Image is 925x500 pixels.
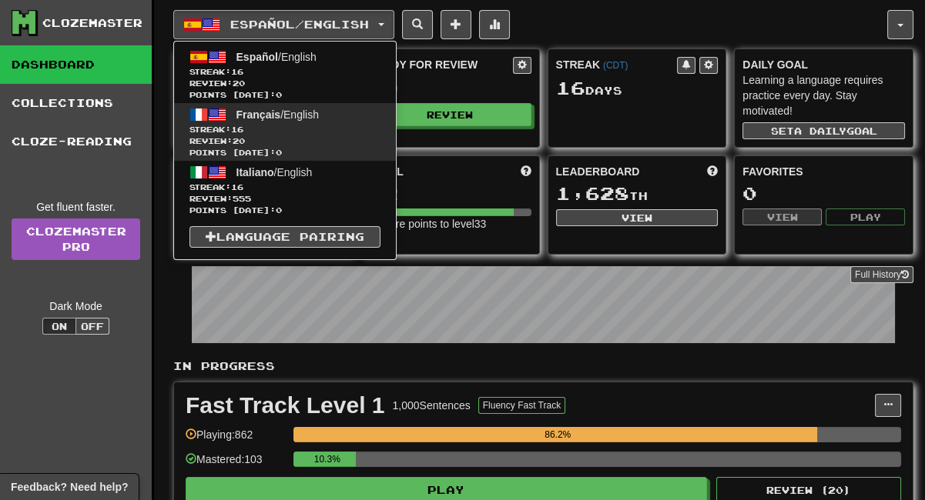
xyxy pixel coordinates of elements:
[231,182,243,192] span: 16
[707,164,718,179] span: This week in points, UTC
[189,226,380,248] a: Language Pairing
[186,427,286,452] div: Playing: 862
[369,78,531,98] div: 20
[231,125,243,134] span: 16
[236,51,278,63] span: Español
[12,199,140,215] div: Get fluent faster.
[742,184,905,203] div: 0
[236,51,317,63] span: / English
[369,57,513,72] div: Ready for Review
[231,67,243,76] span: 16
[189,205,380,216] span: Points [DATE]: 0
[556,182,629,204] span: 1,628
[479,10,510,39] button: More stats
[742,72,905,118] div: Learning a language requires practice every day. Stay motivated!
[742,122,905,139] button: Seta dailygoal
[369,216,531,232] div: 71 more points to level 33
[42,15,142,31] div: Clozemaster
[186,452,286,477] div: Mastered: 103
[236,166,313,178] span: / English
[556,57,678,72] div: Streak
[230,18,369,31] span: Español / English
[189,182,380,193] span: Streak:
[12,218,140,260] a: ClozemasterPro
[393,398,471,413] div: 1,000 Sentences
[189,89,380,101] span: Points [DATE]: 0
[742,57,905,72] div: Daily Goal
[742,208,822,225] button: View
[369,103,531,126] button: Review
[521,164,531,179] span: Score more points to level up
[603,60,628,71] a: (CDT)
[174,103,396,161] a: Français/EnglishStreak:16 Review:20Points [DATE]:0
[298,452,356,467] div: 10.3%
[556,77,585,98] span: 16
[850,266,913,283] button: Full History
[402,10,433,39] button: Search sentences
[556,164,640,179] span: Leaderboard
[189,124,380,135] span: Streak:
[12,298,140,314] div: Dark Mode
[236,108,319,121] span: / English
[174,45,396,103] a: Español/EnglishStreak:16 Review:20Points [DATE]:0
[174,161,396,218] a: Italiano/EnglishStreak:16 Review:555Points [DATE]:0
[11,479,128,495] span: Open feedback widget
[189,193,380,205] span: Review: 555
[236,108,281,121] span: Français
[173,358,913,374] p: In Progress
[189,147,380,158] span: Points [DATE]: 0
[369,164,404,179] span: Level
[556,78,719,98] div: Day s
[173,10,394,39] button: Español/English
[298,427,817,442] div: 86.2%
[478,397,565,414] button: Fluency Fast Track
[826,208,905,225] button: Play
[556,184,719,204] div: th
[186,394,385,417] div: Fast Track Level 1
[556,209,719,226] button: View
[794,125,846,136] span: a daily
[369,184,531,203] div: 32
[441,10,471,39] button: Add sentence to collection
[189,135,380,147] span: Review: 20
[42,318,76,335] button: On
[742,164,905,179] div: Favorites
[75,318,109,335] button: Off
[189,66,380,78] span: Streak:
[236,166,274,178] span: Italiano
[189,78,380,89] span: Review: 20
